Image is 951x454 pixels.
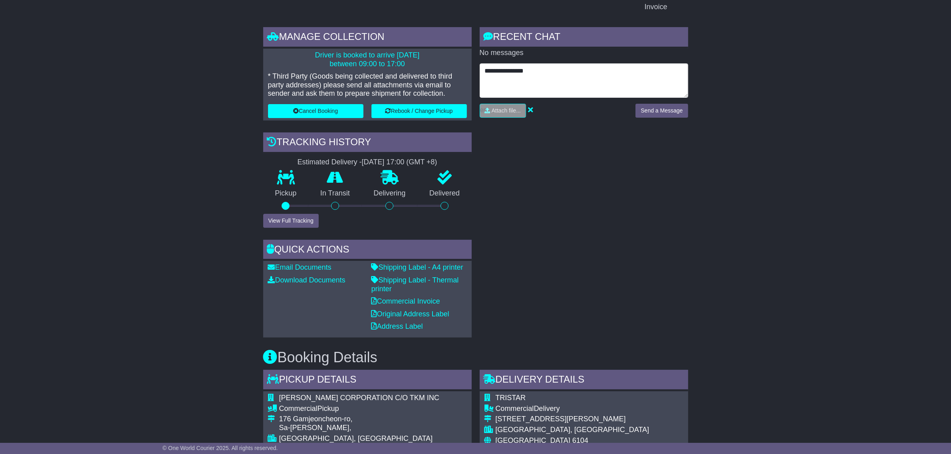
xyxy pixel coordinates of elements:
[480,49,688,57] p: No messages
[362,158,437,167] div: [DATE] 17:00 (GMT +8)
[268,263,332,271] a: Email Documents
[371,276,459,293] a: Shipping Label - Thermal printer
[263,370,472,391] div: Pickup Details
[635,104,688,118] button: Send a Message
[163,445,278,451] span: © One World Courier 2025. All rights reserved.
[263,349,688,365] h3: Booking Details
[371,297,440,305] a: Commercial Invoice
[496,394,526,402] span: TRISTAR
[279,434,439,443] div: [GEOGRAPHIC_DATA], [GEOGRAPHIC_DATA]
[496,436,570,444] span: [GEOGRAPHIC_DATA]
[371,104,467,118] button: Rebook / Change Pickup
[279,405,318,413] span: Commercial
[480,27,688,49] div: RECENT CHAT
[263,214,319,228] button: View Full Tracking
[268,276,345,284] a: Download Documents
[268,51,467,68] p: Driver is booked to arrive [DATE] between 09:00 to 17:00
[362,189,418,198] p: Delivering
[480,370,688,391] div: Delivery Details
[279,415,439,424] div: 176 Gamjeoncheon-ro,
[371,263,463,271] a: Shipping Label - A4 printer
[263,27,472,49] div: Manage collection
[371,322,423,330] a: Address Label
[279,405,439,413] div: Pickup
[572,436,588,444] span: 6104
[268,104,363,118] button: Cancel Booking
[279,424,439,432] div: Sa-[PERSON_NAME],
[279,394,439,402] span: [PERSON_NAME] CORPORATION C/O TKM INC
[371,310,449,318] a: Original Address Label
[263,240,472,261] div: Quick Actions
[268,72,467,98] p: * Third Party (Goods being collected and delivered to third party addresses) please send all atta...
[496,426,677,434] div: [GEOGRAPHIC_DATA], [GEOGRAPHIC_DATA]
[263,189,309,198] p: Pickup
[496,405,534,413] span: Commercial
[263,132,472,154] div: Tracking history
[263,158,472,167] div: Estimated Delivery -
[417,189,472,198] p: Delivered
[496,415,677,424] div: [STREET_ADDRESS][PERSON_NAME]
[308,189,362,198] p: In Transit
[496,405,677,413] div: Delivery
